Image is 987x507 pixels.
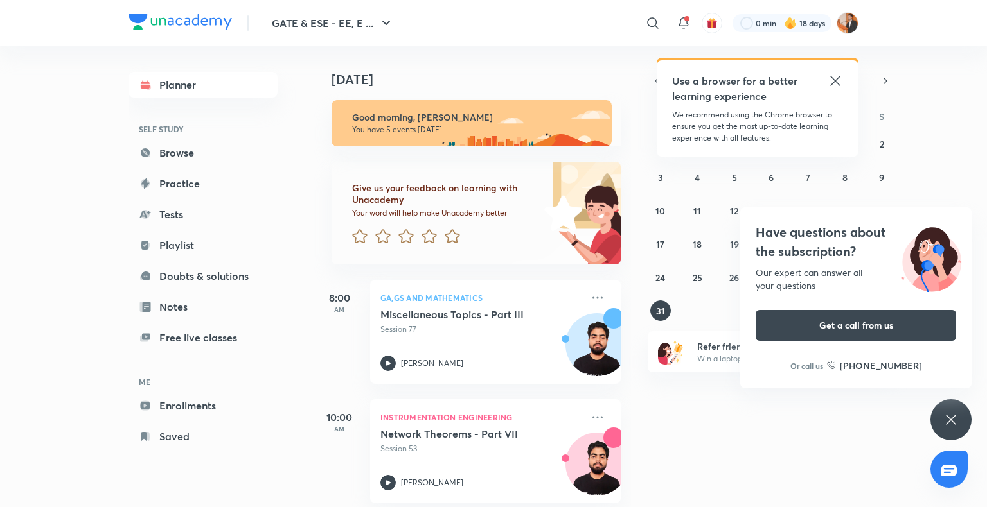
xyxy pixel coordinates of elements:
[730,205,738,217] abbr: August 12, 2025
[314,305,365,313] p: AM
[129,424,278,449] a: Saved
[835,200,855,221] button: August 15, 2025
[724,234,745,254] button: August 19, 2025
[693,205,701,217] abbr: August 11, 2025
[687,267,707,288] button: August 25, 2025
[566,320,628,382] img: Avatar
[655,205,665,217] abbr: August 10, 2025
[650,167,671,187] button: August 3, 2025
[380,427,540,440] h5: Network Theorems - Part VII
[658,339,684,365] img: referral
[650,300,671,321] button: August 31, 2025
[891,223,972,292] img: ttu_illustration_new.svg
[756,223,956,261] h4: Have questions about the subscription?
[837,12,858,34] img: Ayush sagitra
[790,360,823,372] p: Or call us
[761,167,781,187] button: August 6, 2025
[756,266,956,292] div: Our expert can answer all your questions
[401,357,463,369] p: [PERSON_NAME]
[693,238,702,250] abbr: August 18, 2025
[769,171,774,184] abbr: August 6, 2025
[129,140,278,166] a: Browse
[842,171,848,184] abbr: August 8, 2025
[784,17,797,30] img: streak
[264,10,402,36] button: GATE & ESE - EE, E ...
[732,171,737,184] abbr: August 5, 2025
[129,371,278,393] h6: ME
[672,109,843,144] p: We recommend using the Chrome browser to ensure you get the most up-to-date learning experience w...
[566,440,628,501] img: Avatar
[129,14,232,33] a: Company Logo
[730,238,739,250] abbr: August 19, 2025
[352,125,600,135] p: You have 5 events [DATE]
[729,271,739,284] abbr: August 26, 2025
[352,208,540,218] p: Your word will help make Unacademy better
[697,353,855,365] p: Win a laptop, vouchers & more
[650,234,671,254] button: August 17, 2025
[656,238,664,250] abbr: August 17, 2025
[880,138,884,150] abbr: August 2, 2025
[129,171,278,196] a: Practice
[380,290,582,305] p: GA,GS and Mathematics
[655,271,665,284] abbr: August 24, 2025
[803,205,812,217] abbr: August 14, 2025
[129,118,278,140] h6: SELF STUDY
[806,171,810,184] abbr: August 7, 2025
[129,72,278,98] a: Planner
[314,409,365,425] h5: 10:00
[767,205,776,217] abbr: August 13, 2025
[871,167,892,187] button: August 9, 2025
[879,110,884,123] abbr: Saturday
[761,200,781,221] button: August 13, 2025
[797,167,818,187] button: August 7, 2025
[724,200,745,221] button: August 12, 2025
[687,167,707,187] button: August 4, 2025
[687,234,707,254] button: August 18, 2025
[380,443,582,454] p: Session 53
[352,182,540,205] h6: Give us your feedback on learning with Unacademy
[129,263,278,289] a: Doubts & solutions
[724,267,745,288] button: August 26, 2025
[835,167,855,187] button: August 8, 2025
[658,171,663,184] abbr: August 3, 2025
[129,393,278,418] a: Enrollments
[756,310,956,341] button: Get a call from us
[877,205,886,217] abbr: August 16, 2025
[706,17,718,29] img: avatar
[129,232,278,258] a: Playlist
[871,133,892,154] button: August 2, 2025
[332,72,634,87] h4: [DATE]
[672,73,800,104] h5: Use a browser for a better learning experience
[702,13,722,33] button: avatar
[129,294,278,320] a: Notes
[693,271,702,284] abbr: August 25, 2025
[352,112,600,123] h6: Good morning, [PERSON_NAME]
[380,308,540,321] h5: Miscellaneous Topics - Part III
[129,202,278,227] a: Tests
[650,200,671,221] button: August 10, 2025
[687,200,707,221] button: August 11, 2025
[314,425,365,433] p: AM
[380,323,582,335] p: Session 77
[401,477,463,488] p: [PERSON_NAME]
[840,359,922,372] h6: [PHONE_NUMBER]
[129,14,232,30] img: Company Logo
[129,325,278,350] a: Free live classes
[380,409,582,425] p: Instrumentation Engineering
[501,162,621,264] img: feedback_image
[724,167,745,187] button: August 5, 2025
[697,339,855,353] h6: Refer friends
[656,305,665,317] abbr: August 31, 2025
[827,359,922,372] a: [PHONE_NUMBER]
[314,290,365,305] h5: 8:00
[871,200,892,221] button: August 16, 2025
[840,205,849,217] abbr: August 15, 2025
[797,200,818,221] button: August 14, 2025
[332,100,612,146] img: morning
[695,171,700,184] abbr: August 4, 2025
[879,171,884,184] abbr: August 9, 2025
[650,267,671,288] button: August 24, 2025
